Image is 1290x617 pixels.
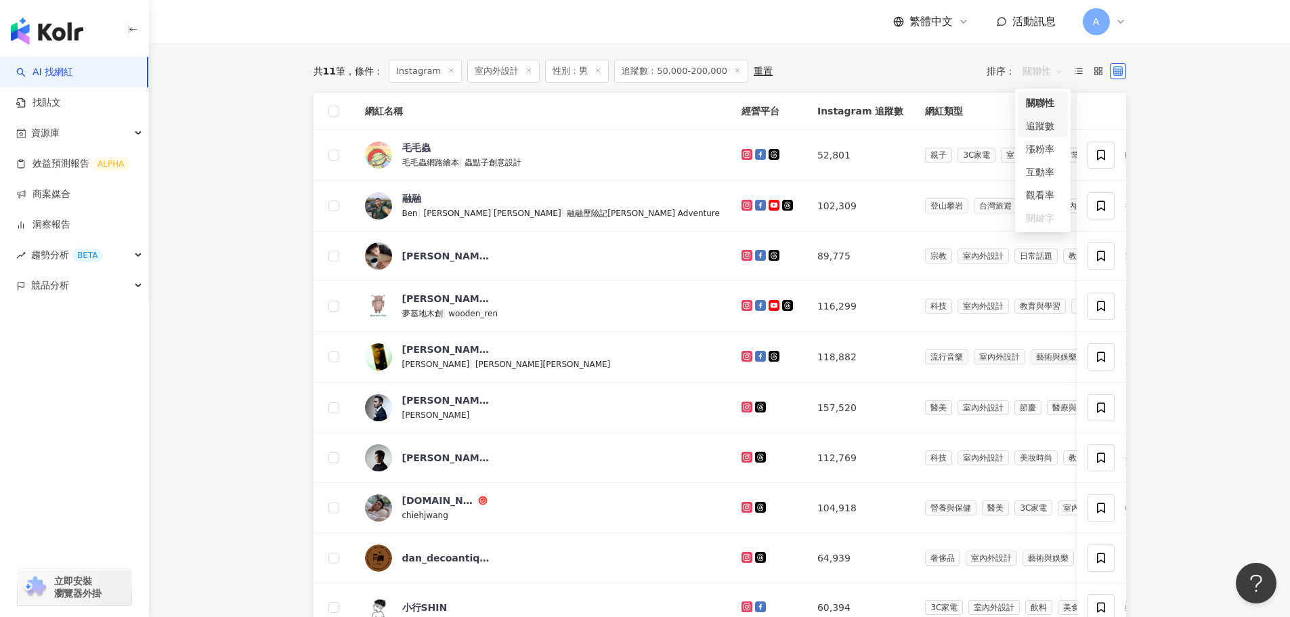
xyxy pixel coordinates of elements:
[1026,188,1060,203] div: 觀看率
[365,293,392,320] img: KOL Avatar
[545,60,609,83] span: 性別：男
[1023,551,1074,566] span: 藝術與娛樂
[614,60,748,83] span: 追蹤數：50,000-200,000
[22,576,48,598] img: chrome extension
[402,551,490,565] div: dan_decoantique_
[974,198,1017,213] span: 台灣旅遊
[365,545,720,572] a: KOL Avatardan_decoantique_
[354,93,731,130] th: 網紅名稱
[1063,249,1115,263] span: 教育與學習
[16,188,70,201] a: 商案媒合
[1014,400,1041,415] span: 節慶
[1093,14,1100,29] span: A
[402,141,431,154] div: 毛毛蟲
[365,141,720,169] a: KOL Avatar毛毛蟲毛毛蟲網路繪本|蟲點子創意設計
[807,232,914,281] td: 89,775
[807,281,914,332] td: 116,299
[974,349,1025,364] span: 室內外設計
[1023,60,1063,82] span: 關聯性
[402,292,490,305] div: [PERSON_NAME]
[958,148,995,163] span: 3C家電
[402,249,490,263] div: [PERSON_NAME][PERSON_NAME]
[807,93,914,130] th: Instagram 追蹤數
[1026,119,1060,133] div: 追蹤數
[459,156,465,167] span: |
[925,501,976,515] span: 營養與保健
[1018,161,1068,184] div: 互動率
[418,207,424,218] span: |
[365,444,392,471] img: KOL Avatar
[16,218,70,232] a: 洞察報告
[365,242,392,270] img: KOL Avatar
[958,400,1009,415] span: 室內外設計
[389,60,462,83] span: Instagram
[11,18,83,45] img: logo
[16,66,73,79] a: searchAI 找網紅
[365,393,720,422] a: KOL Avatar[PERSON_NAME][PERSON_NAME]
[1018,184,1068,207] div: 觀看率
[925,299,952,314] span: 科技
[1018,91,1068,114] div: 關聯性
[469,358,475,369] span: |
[966,551,1017,566] span: 室內外設計
[1071,299,1115,314] span: 生活風格
[365,494,392,522] img: KOL Avatar
[443,307,449,318] span: |
[1012,15,1056,28] span: 活動訊息
[365,343,720,371] a: KOL Avatar[PERSON_NAME][PERSON_NAME]|[PERSON_NAME][PERSON_NAME]
[925,349,968,364] span: 流行音樂
[314,66,345,77] div: 共 筆
[561,207,567,218] span: |
[925,198,968,213] span: 登山攀岩
[365,142,392,169] img: KOL Avatar
[402,410,470,420] span: [PERSON_NAME]
[402,601,448,614] div: 小行SHIN
[1014,249,1058,263] span: 日常話題
[807,181,914,232] td: 102,309
[1026,165,1060,179] div: 互動率
[925,600,963,615] span: 3C家電
[16,157,129,171] a: 效益預測報告ALPHA
[1026,95,1060,110] div: 關聯性
[365,545,392,572] img: KOL Avatar
[31,118,60,148] span: 資源庫
[1026,211,1060,226] div: 關鍵字
[465,158,521,167] span: 蟲點子創意設計
[402,343,490,356] div: [PERSON_NAME]
[1236,563,1276,603] iframe: Help Scout Beacon - Open
[807,332,914,383] td: 118,882
[1014,299,1066,314] span: 教育與學習
[1058,600,1085,615] span: 美食
[807,483,914,534] td: 104,918
[754,66,773,77] div: 重置
[807,130,914,181] td: 52,801
[925,400,952,415] span: 醫美
[925,148,952,163] span: 親子
[1001,148,1052,163] span: 室內外設計
[402,192,421,205] div: 融融
[365,394,392,421] img: KOL Avatar
[16,251,26,260] span: rise
[54,575,102,599] span: 立即安裝 瀏覽器外掛
[423,209,561,218] span: [PERSON_NAME] [PERSON_NAME]
[402,494,475,507] div: [DOMAIN_NAME][PERSON_NAME]
[31,240,103,270] span: 趨勢分析
[72,249,103,262] div: BETA
[365,242,720,270] a: KOL Avatar[PERSON_NAME][PERSON_NAME]
[402,309,443,318] span: 夢基地木創
[365,192,392,219] img: KOL Avatar
[1018,137,1068,161] div: 漲粉率
[1058,501,1109,515] span: 室內外設計
[402,360,470,369] span: [PERSON_NAME]
[402,451,490,465] div: [PERSON_NAME]設計｜設計教學X網路工具分享
[982,501,1009,515] span: 醫美
[958,299,1009,314] span: 室內外設計
[448,309,498,318] span: wooden_ren
[365,444,720,471] a: KOL Avatar[PERSON_NAME]設計｜設計教學X網路工具分享
[1063,450,1115,465] span: 教育與學習
[402,511,448,520] span: chiehjwang
[16,96,61,110] a: 找貼文
[1031,349,1082,364] span: 藝術與娛樂
[567,209,720,218] span: 融融歷險記[PERSON_NAME] Adventure
[968,600,1020,615] span: 室內外設計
